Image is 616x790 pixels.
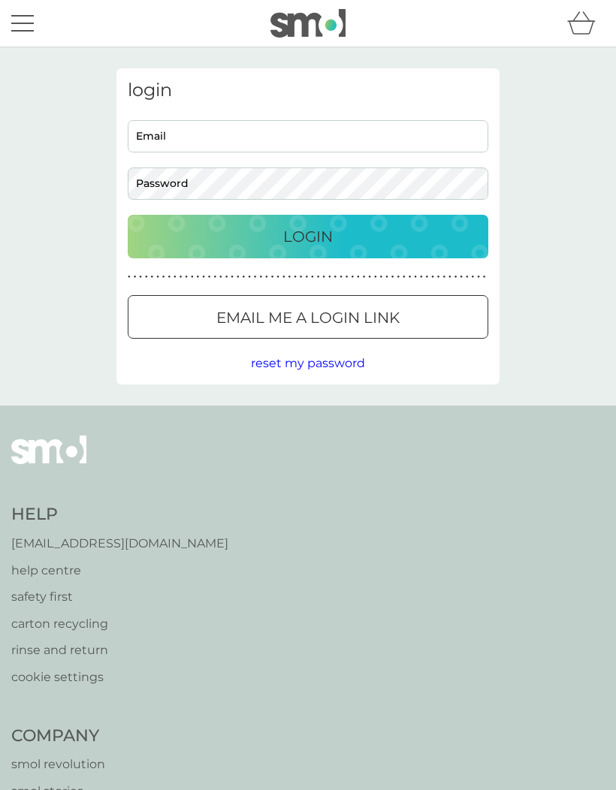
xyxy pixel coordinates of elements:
p: ● [351,273,354,281]
p: ● [174,273,177,281]
p: ● [208,273,211,281]
button: menu [11,9,34,38]
p: ● [213,273,216,281]
p: ● [202,273,205,281]
p: ● [185,273,188,281]
p: ● [322,273,325,281]
p: ● [191,273,194,281]
p: ● [162,273,165,281]
p: ● [254,273,257,281]
p: ● [483,273,486,281]
p: ● [357,273,360,281]
p: ● [134,273,137,281]
p: ● [259,273,262,281]
p: ● [311,273,314,281]
button: Email me a login link [128,295,488,339]
p: ● [477,273,480,281]
p: ● [328,273,331,281]
p: ● [180,273,183,281]
p: ● [420,273,423,281]
p: ● [219,273,222,281]
p: ● [128,273,131,281]
img: smol [270,9,346,38]
a: safety first [11,587,228,607]
p: ● [156,273,159,281]
p: Email me a login link [216,306,400,330]
p: ● [403,273,406,281]
p: ● [305,273,308,281]
p: ● [466,273,469,281]
p: ● [397,273,400,281]
p: ● [197,273,200,281]
p: Login [283,225,333,249]
p: ● [363,273,366,281]
p: ● [391,273,394,281]
h4: Help [11,503,228,526]
a: carton recycling [11,614,228,634]
p: ● [414,273,417,281]
p: ● [409,273,412,281]
p: ● [426,273,429,281]
p: ● [151,273,154,281]
button: Login [128,215,488,258]
p: ● [294,273,297,281]
p: ● [248,273,251,281]
span: reset my password [251,356,365,370]
h3: login [128,80,488,101]
p: ● [139,273,142,281]
p: ● [431,273,434,281]
p: ● [237,273,240,281]
p: ● [282,273,285,281]
p: ● [265,273,268,281]
p: ● [334,273,337,281]
p: ● [448,273,451,281]
p: ● [442,273,445,281]
p: ● [472,273,475,281]
p: ● [288,273,291,281]
p: ● [300,273,303,281]
a: rinse and return [11,641,228,660]
p: ● [346,273,349,281]
p: ● [317,273,320,281]
p: ● [145,273,148,281]
p: ● [225,273,228,281]
p: ● [231,273,234,281]
p: ● [454,273,457,281]
p: ● [340,273,343,281]
img: smol [11,436,86,487]
p: ● [243,273,246,281]
p: ● [168,273,171,281]
a: help centre [11,561,228,580]
p: ● [368,273,371,281]
p: ● [271,273,274,281]
p: ● [276,273,279,281]
p: ● [374,273,377,281]
a: smol revolution [11,755,172,774]
p: ● [460,273,463,281]
button: reset my password [251,354,365,373]
div: basket [567,8,605,38]
a: [EMAIL_ADDRESS][DOMAIN_NAME] [11,534,228,553]
a: cookie settings [11,668,228,687]
p: ● [380,273,383,281]
p: ● [385,273,388,281]
p: ● [437,273,440,281]
h4: Company [11,725,172,748]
